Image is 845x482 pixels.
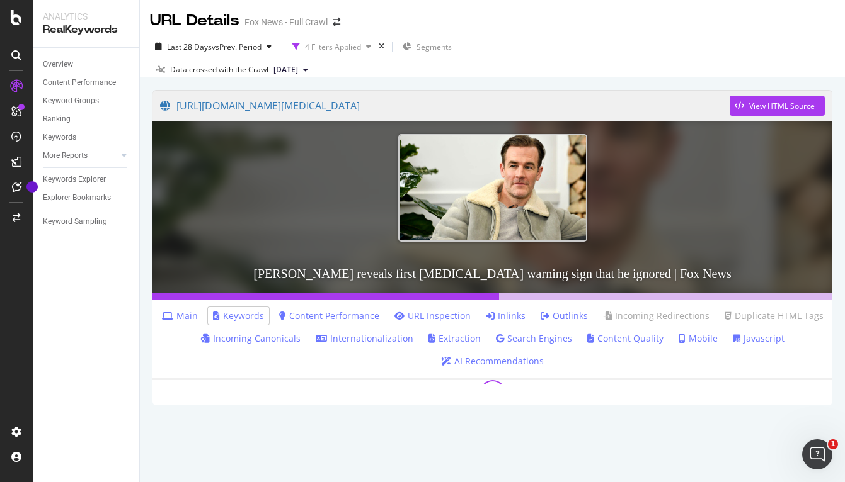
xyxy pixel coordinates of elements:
a: Incoming Redirections [603,310,710,322]
a: Duplicate HTML Tags [725,310,824,322]
button: Last 28 DaysvsPrev. Period [150,36,277,57]
a: Javascript [733,332,785,345]
a: Incoming Canonicals [201,332,301,345]
span: Last 28 Days [167,42,212,52]
div: URL Details [150,10,239,31]
div: Content Performance [43,76,116,89]
div: 4 Filters Applied [305,42,361,52]
a: Extraction [428,332,481,345]
a: Content Performance [279,310,379,322]
a: AI Recommendations [441,355,544,367]
a: Main [162,310,198,322]
a: URL Inspection [394,310,471,322]
div: Keyword Groups [43,94,99,108]
div: arrow-right-arrow-left [333,18,340,26]
a: More Reports [43,149,118,162]
div: Ranking [43,113,71,126]
a: Content Quality [587,332,664,345]
a: Keyword Sampling [43,215,130,228]
a: Keywords Explorer [43,173,130,186]
button: [DATE] [268,62,313,77]
a: Search Engines [496,332,572,345]
div: RealKeywords [43,23,129,37]
iframe: Intercom live chat [802,439,832,469]
a: Keyword Groups [43,94,130,108]
button: Segments [398,36,457,57]
div: More Reports [43,149,88,162]
span: 2025 Aug. 7th [273,64,298,76]
button: View HTML Source [730,96,825,116]
a: Outlinks [541,310,588,322]
a: Mobile [679,332,718,345]
div: View HTML Source [749,101,815,111]
a: [URL][DOMAIN_NAME][MEDICAL_DATA] [160,90,730,121]
div: Keywords Explorer [43,173,106,186]
a: Keywords [213,310,264,322]
div: Data crossed with the Crawl [170,64,268,76]
div: Analytics [43,10,129,23]
a: Content Performance [43,76,130,89]
div: Overview [43,58,73,71]
img: James van der Beek reveals first colon cancer warning sign that he ignored | Fox News [398,134,587,242]
a: Inlinks [486,310,526,322]
div: times [376,40,387,53]
div: Keyword Sampling [43,215,107,228]
div: Fox News - Full Crawl [244,16,328,28]
button: 4 Filters Applied [287,36,376,57]
span: 1 [828,439,838,449]
a: Keywords [43,131,130,144]
a: Internationalization [316,332,413,345]
div: Explorer Bookmarks [43,191,111,205]
a: Explorer Bookmarks [43,191,130,205]
div: Keywords [43,131,76,144]
span: vs Prev. Period [212,42,262,52]
a: Overview [43,58,130,71]
span: Segments [417,42,452,52]
h3: [PERSON_NAME] reveals first [MEDICAL_DATA] warning sign that he ignored | Fox News [152,254,832,293]
a: Ranking [43,113,130,126]
div: Tooltip anchor [26,181,38,193]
